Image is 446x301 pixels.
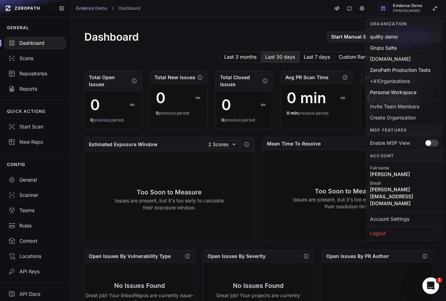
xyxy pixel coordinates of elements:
[110,6,115,11] svg: chevron right,
[84,31,139,43] h1: Dashboard
[156,90,166,106] div: 0
[221,117,267,123] div: previous period
[393,4,422,8] span: Evidence Demo
[367,65,441,76] div: ZeroPath Production Tests
[8,139,62,145] div: New Repo
[422,277,439,294] iframe: Intercom live chat
[261,51,300,62] button: Last 30 days
[8,268,62,275] div: API Keys
[367,214,441,225] a: Account Settings
[89,253,171,260] h2: Open Issues By Vulnerability Type
[367,87,441,98] div: Personal Workspace
[367,53,441,65] div: [DOMAIN_NAME]
[8,207,62,214] div: Teams
[221,117,224,123] span: 0
[365,18,443,241] div: Evidence Demo [PERSON_NAME]
[285,74,328,81] h2: Avg PR Scan Time
[287,110,298,116] span: 0 min
[89,74,132,88] h2: Total Open Issues
[156,110,201,116] div: previous period
[7,162,25,167] p: CONFIG
[154,74,195,81] h2: Total New Issues
[327,31,379,42] a: Start Manual Scan
[293,186,402,196] h3: Too Soon to Measure
[8,85,62,92] div: Reports
[119,6,140,11] a: Dashboard
[370,181,439,186] span: Email
[208,253,266,260] h2: Open Issues By Severity
[267,140,321,147] h2: Mean Time To Resolve
[367,42,441,53] div: Grupo Salta
[90,117,136,123] div: previous period
[115,197,224,211] p: Issues are present, but it's too early to calculate their exposure window.
[366,150,443,162] div: Account
[115,187,224,197] h3: Too Soon to Measure
[156,110,159,116] span: 0
[326,253,389,260] h2: Open Issues By PR Author
[370,140,410,147] span: Enable MSP View
[300,51,335,62] button: Last 7 days
[220,51,261,62] button: Last 3 months
[8,222,62,229] div: Rules
[8,40,62,47] div: Dashboard
[85,281,194,291] h3: No Issues Found
[393,9,422,12] span: [PERSON_NAME]
[76,6,140,11] nav: breadcrumb
[209,281,308,291] h3: No Issues Found
[8,55,62,62] div: Scans
[370,165,439,171] span: Full name
[7,25,29,31] p: GENERAL
[204,140,241,149] button: 2 Scores
[366,18,443,30] div: Organization
[90,117,93,123] span: 0
[367,228,441,239] div: Logout
[8,123,62,130] div: Start Scan
[15,6,40,11] span: ZEROPATH
[8,237,62,244] div: Context
[437,277,442,283] span: 1
[89,141,158,148] h2: Estimated Exposure Window
[3,3,53,14] a: ZEROPATH
[367,31,441,42] div: quility demo
[370,171,439,178] span: [PERSON_NAME]
[90,97,100,113] div: 0
[370,186,439,207] span: [PERSON_NAME][EMAIL_ADDRESS][DOMAIN_NAME]
[287,90,326,106] div: 0 min
[367,76,441,87] div: + 41 Organizations
[8,176,62,183] div: General
[7,109,46,114] p: QUICK ACTIONS
[8,291,62,298] div: API Docs
[221,97,231,113] div: 0
[367,101,441,112] div: Invite Team Members
[76,6,107,11] a: Evidence Demo
[366,125,443,136] div: MSP Features
[8,253,62,260] div: Locations
[293,196,402,210] p: Issues are present, but it's too early to calculate their resolution time.
[220,74,263,88] h2: Total Closed Issues
[335,51,377,62] button: Custom Range
[367,112,441,123] div: Create Organization
[287,110,346,116] div: previous period
[8,70,62,77] div: Repositories
[8,192,62,199] div: Scanner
